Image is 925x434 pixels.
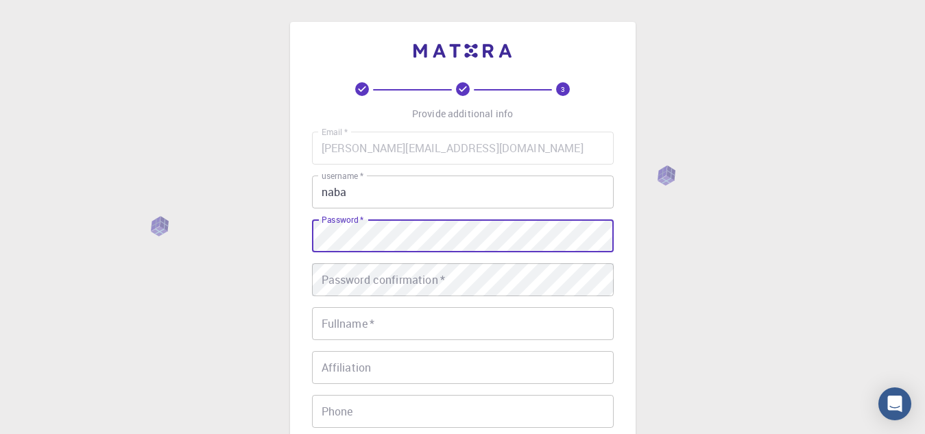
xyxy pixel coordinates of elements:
label: Password [322,214,363,226]
label: Email [322,126,348,138]
label: username [322,170,363,182]
div: Open Intercom Messenger [878,387,911,420]
text: 3 [561,84,565,94]
p: Provide additional info [412,107,513,121]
